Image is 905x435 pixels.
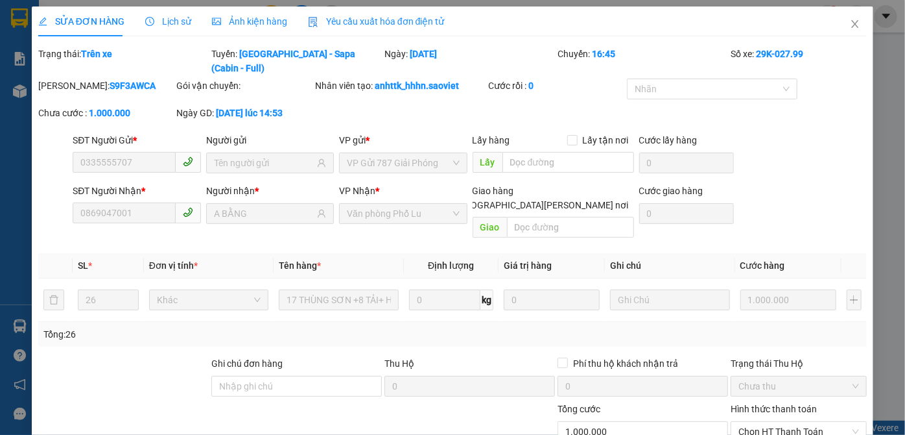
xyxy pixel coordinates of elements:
span: Yêu cầu xuất hóa đơn điện tử [308,16,445,27]
span: Ảnh kiện hàng [212,16,287,27]
label: Ghi chú đơn hàng [211,358,283,369]
b: [GEOGRAPHIC_DATA] - Sapa (Cabin - Full) [211,49,355,73]
b: 1.000.000 [89,108,130,118]
div: SĐT Người Gửi [73,133,200,147]
label: Cước giao hàng [639,186,703,196]
span: Chưa thu [738,377,859,396]
button: Close [837,6,873,43]
div: Trạng thái Thu Hộ [731,356,867,371]
div: VP gửi [339,133,467,147]
input: Ghi chú đơn hàng [211,376,382,397]
span: [GEOGRAPHIC_DATA][PERSON_NAME] nơi [452,198,634,212]
b: S9F3AWCA [110,81,156,91]
div: Ngày: [383,47,556,75]
span: Tên hàng [279,260,321,271]
input: 0 [740,290,836,310]
b: Trên xe [81,49,112,59]
span: Giá trị hàng [504,260,552,271]
input: VD: Bàn, Ghế [279,290,399,310]
span: Văn phòng Phố Lu [347,204,459,223]
b: anhttk_hhhn.saoviet [375,81,459,91]
div: Ngày GD: [177,106,313,120]
label: Hình thức thanh toán [731,404,817,414]
div: Chưa cước : [38,106,174,120]
span: Khác [157,290,261,310]
span: Phí thu hộ khách nhận trả [568,356,683,371]
div: Trạng thái: [37,47,210,75]
input: Tên người gửi [214,156,314,170]
b: [DATE] [410,49,437,59]
div: Gói vận chuyển: [177,79,313,93]
span: VP Gửi 787 Giải Phóng [347,153,459,173]
input: 0 [504,290,600,310]
span: picture [212,17,221,26]
div: [PERSON_NAME]: [38,79,174,93]
input: Dọc đường [507,217,634,238]
span: Thu Hộ [384,358,414,369]
span: kg [480,290,493,310]
div: Người gửi [206,133,334,147]
b: 16:45 [592,49,615,59]
span: close [850,19,860,29]
b: 29K-027.99 [756,49,803,59]
span: Định lượng [428,260,474,271]
span: Cước hàng [740,260,785,271]
span: Giao hàng [473,186,514,196]
input: Cước lấy hàng [639,153,734,173]
span: Giao [473,217,507,238]
img: icon [308,17,318,27]
span: Lịch sử [145,16,191,27]
span: phone [183,207,193,217]
input: Tên người nhận [214,206,314,221]
span: VP Nhận [339,186,375,196]
div: Tổng: 26 [43,327,350,342]
span: Đơn vị tính [149,260,198,271]
span: clock-circle [145,17,154,26]
span: SL [78,260,88,271]
div: Cước rồi : [488,79,624,93]
div: Nhân viên tạo: [315,79,486,93]
div: Người nhận [206,184,334,198]
div: Tuyến: [210,47,383,75]
button: plus [847,290,862,310]
span: Lấy hàng [473,135,510,145]
span: Lấy [473,152,502,173]
div: Chuyến: [556,47,729,75]
b: 0 [528,81,534,91]
span: Tổng cước [558,404,600,414]
b: [DATE] lúc 14:53 [217,108,283,118]
span: user [317,209,326,218]
input: Cước giao hàng [639,203,734,224]
span: Lấy tận nơi [578,133,634,147]
input: Dọc đường [502,152,634,173]
div: SĐT Người Nhận [73,184,200,198]
th: Ghi chú [605,253,735,279]
span: phone [183,156,193,167]
button: delete [43,290,64,310]
div: Số xe: [729,47,868,75]
label: Cước lấy hàng [639,135,698,145]
span: edit [38,17,47,26]
span: user [317,158,326,168]
span: SỬA ĐƠN HÀNG [38,16,124,27]
input: Ghi Chú [610,290,730,310]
